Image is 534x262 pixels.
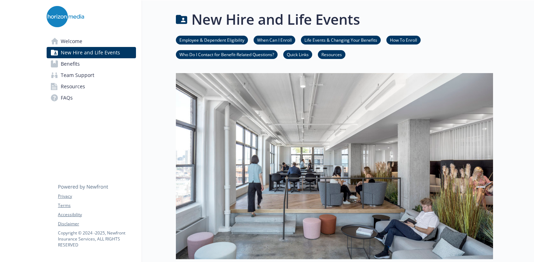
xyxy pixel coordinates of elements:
a: When Can I Enroll [254,36,295,43]
a: Team Support [47,70,136,81]
a: New Hire and Life Events [47,47,136,58]
a: Privacy [58,193,136,200]
a: Accessibility [58,212,136,218]
a: Benefits [47,58,136,70]
a: Who Do I Contact for Benefit-Related Questions? [176,51,278,58]
a: How To Enroll [386,36,421,43]
a: Employee & Dependent Eligibility [176,36,248,43]
span: Welcome [61,36,82,47]
h1: New Hire and Life Events [191,9,360,30]
a: Life Events & Changing Your Benefits [301,36,381,43]
a: Terms [58,202,136,209]
img: new hire page banner [176,73,493,259]
p: Copyright © 2024 - 2025 , Newfront Insurance Services, ALL RIGHTS RESERVED [58,230,136,248]
span: New Hire and Life Events [61,47,120,58]
span: FAQs [61,92,73,103]
span: Resources [61,81,85,92]
span: Benefits [61,58,80,70]
a: Quick Links [283,51,312,58]
span: Team Support [61,70,94,81]
a: Resources [47,81,136,92]
a: FAQs [47,92,136,103]
a: Welcome [47,36,136,47]
a: Disclaimer [58,221,136,227]
a: Resources [318,51,345,58]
